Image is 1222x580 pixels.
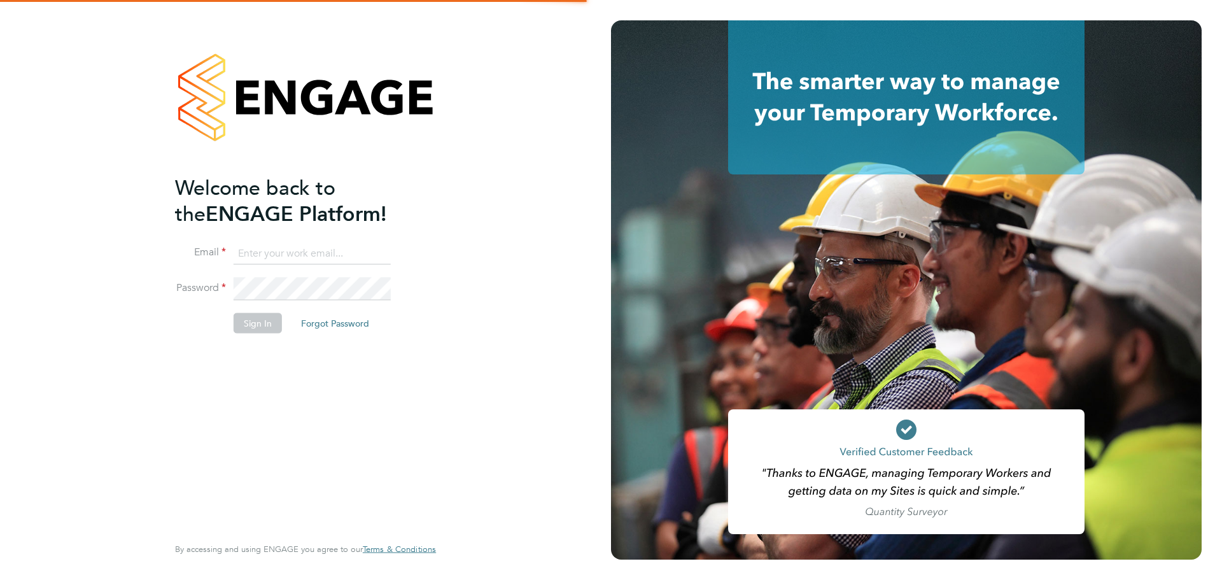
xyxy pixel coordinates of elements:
button: Forgot Password [291,313,379,334]
h2: ENGAGE Platform! [175,174,423,227]
a: Terms & Conditions [363,544,436,555]
label: Password [175,281,226,295]
span: Welcome back to the [175,175,335,226]
span: By accessing and using ENGAGE you agree to our [175,544,436,555]
label: Email [175,246,226,259]
span: Terms & Conditions [363,544,436,555]
input: Enter your work email... [234,242,391,265]
button: Sign In [234,313,282,334]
